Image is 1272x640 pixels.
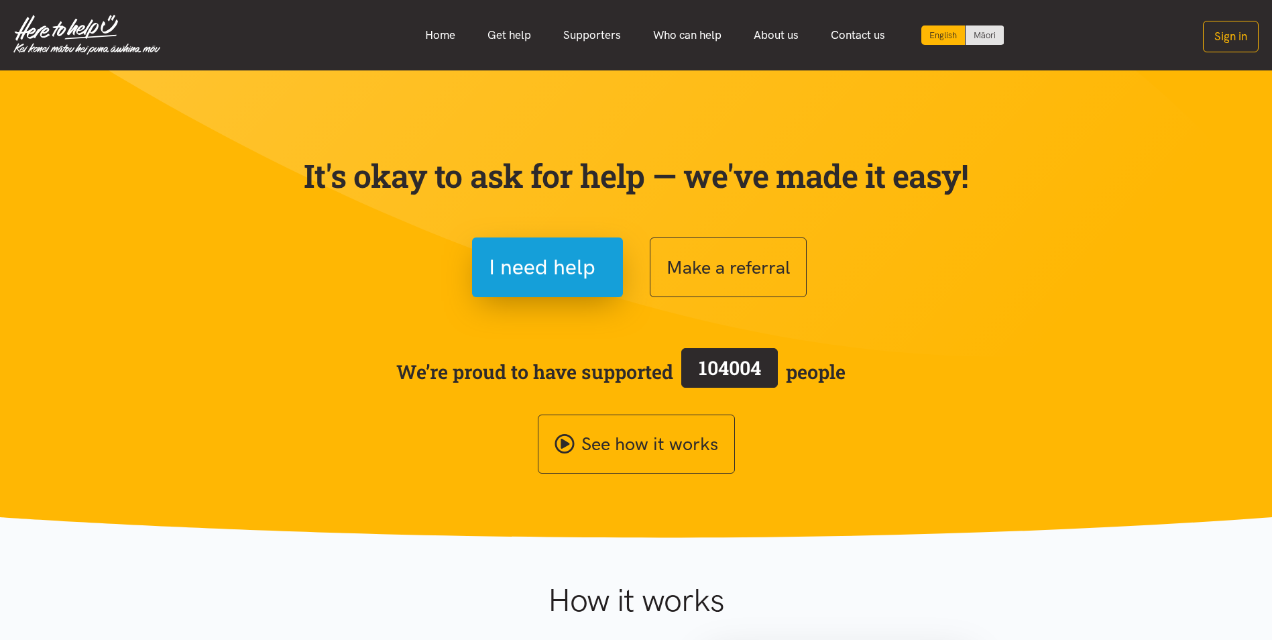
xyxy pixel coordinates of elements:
[409,21,471,50] a: Home
[471,21,547,50] a: Get help
[538,415,735,474] a: See how it works
[472,237,623,297] button: I need help
[547,21,637,50] a: Supporters
[815,21,901,50] a: Contact us
[13,15,160,55] img: Home
[396,345,846,398] span: We’re proud to have supported people
[1203,21,1259,52] button: Sign in
[417,581,855,620] h1: How it works
[489,250,595,284] span: I need help
[966,25,1004,45] a: Switch to Te Reo Māori
[738,21,815,50] a: About us
[921,25,1004,45] div: Language toggle
[699,355,761,380] span: 104004
[301,156,972,195] p: It's okay to ask for help — we've made it easy!
[921,25,966,45] div: Current language
[637,21,738,50] a: Who can help
[650,237,807,297] button: Make a referral
[673,345,786,398] a: 104004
